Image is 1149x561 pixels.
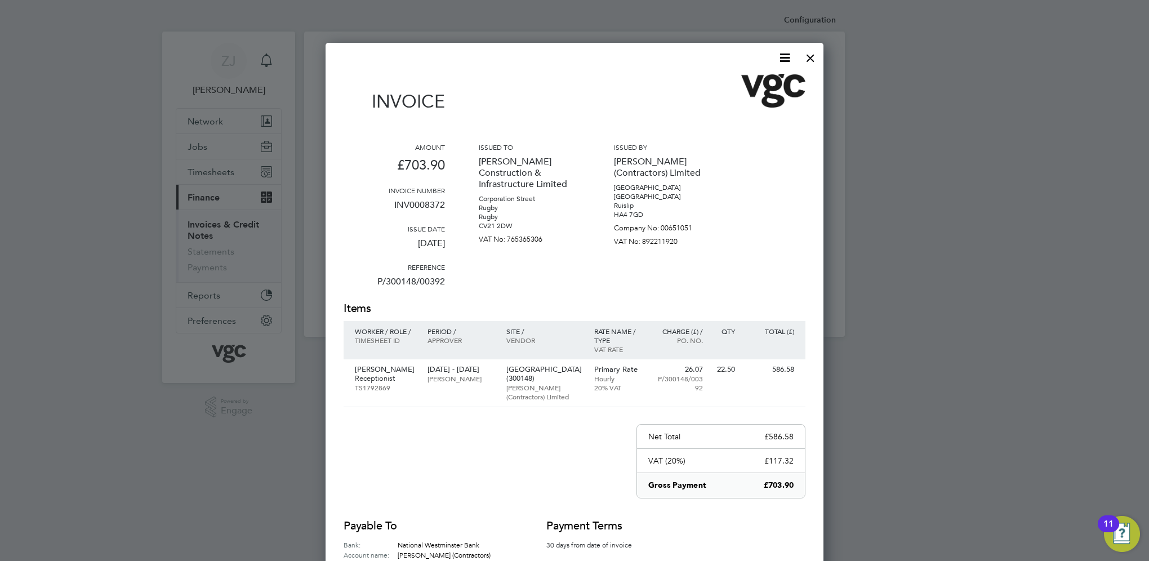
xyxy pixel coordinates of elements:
h2: Payable to [344,518,513,534]
p: £117.32 [764,456,794,466]
p: P/300148/00392 [344,271,445,301]
p: Site / [506,327,583,336]
p: VAT rate [594,345,643,354]
p: VAT (20%) [648,456,685,466]
p: [PERSON_NAME] (Contractors) Limited [506,383,583,401]
p: 26.07 [654,365,703,374]
p: 30 days from date of invoice [546,540,648,550]
h3: Reference [344,262,445,271]
p: VAT No: 765365306 [479,230,580,244]
div: 11 [1103,524,1114,538]
p: HA4 7GD [614,210,715,219]
p: [PERSON_NAME] [427,374,495,383]
p: Company No: 00651051 [614,219,715,233]
p: Rugby [479,203,580,212]
p: Po. No. [654,336,703,345]
h3: Issue date [344,224,445,233]
p: Gross Payment [648,480,706,491]
p: VAT No: 892211920 [614,233,715,246]
p: 586.58 [746,365,794,374]
p: [DATE] - [DATE] [427,365,495,374]
p: Primary Rate [594,365,643,374]
p: 22.50 [714,365,735,374]
p: Worker / Role / [355,327,416,336]
p: Rate name / type [594,327,643,345]
p: [DATE] [344,233,445,262]
h3: Issued by [614,143,715,152]
h3: Amount [344,143,445,152]
p: Corporation Street [479,194,580,203]
h3: Issued to [479,143,580,152]
p: Period / [427,327,495,336]
p: [PERSON_NAME] Construction & Infrastructure Limited [479,152,580,194]
p: Approver [427,336,495,345]
p: Ruislip [614,201,715,210]
p: Charge (£) / [654,327,703,336]
p: TS1792869 [355,383,416,392]
h2: Payment terms [546,518,648,534]
p: £586.58 [764,431,794,442]
p: £703.90 [344,152,445,186]
button: Open Resource Center, 11 new notifications [1104,516,1140,552]
p: [GEOGRAPHIC_DATA] [614,192,715,201]
p: 20% VAT [594,383,643,392]
p: Hourly [594,374,643,383]
p: [GEOGRAPHIC_DATA] [614,183,715,192]
h2: Items [344,301,805,317]
p: Net Total [648,431,680,442]
p: CV21 2DW [479,221,580,230]
span: National Westminster Bank [398,540,479,549]
p: Total (£) [746,327,794,336]
p: INV0008372 [344,195,445,224]
p: [PERSON_NAME] [355,365,416,374]
h1: Invoice [344,91,445,112]
p: Timesheet ID [355,336,416,345]
p: Rugby [479,212,580,221]
p: Receptionist [355,374,416,383]
p: Vendor [506,336,583,345]
p: £703.90 [764,480,794,491]
img: vgcgroup-logo-remittance.png [741,74,805,108]
p: P/300148/00392 [654,374,703,392]
p: [PERSON_NAME] (Contractors) Limited [614,152,715,183]
label: Bank: [344,540,398,550]
p: QTY [714,327,735,336]
p: [GEOGRAPHIC_DATA] (300148) [506,365,583,383]
h3: Invoice number [344,186,445,195]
